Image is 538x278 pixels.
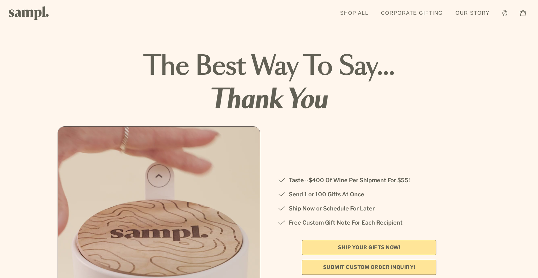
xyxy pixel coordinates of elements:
li: Free Custom Gift Note For Each Recipient [278,218,460,227]
li: Taste ~$400 Of Wine Per Shipment For $55! [278,176,460,185]
a: Shop All [337,6,372,20]
a: SHIP YOUR GIFTS NOW! [302,240,436,255]
strong: thank you [58,84,480,117]
a: Corporate Gifting [378,6,446,20]
a: Submit Custom Order Inquiry! [302,260,436,275]
a: Our Story [452,6,493,20]
li: Send 1 or 100 Gifts At Once [278,190,460,199]
li: Ship Now or Schedule For Later [278,204,460,213]
img: Sampl logo [9,6,49,20]
span: ... [377,54,395,79]
strong: The best way to say [143,54,395,79]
